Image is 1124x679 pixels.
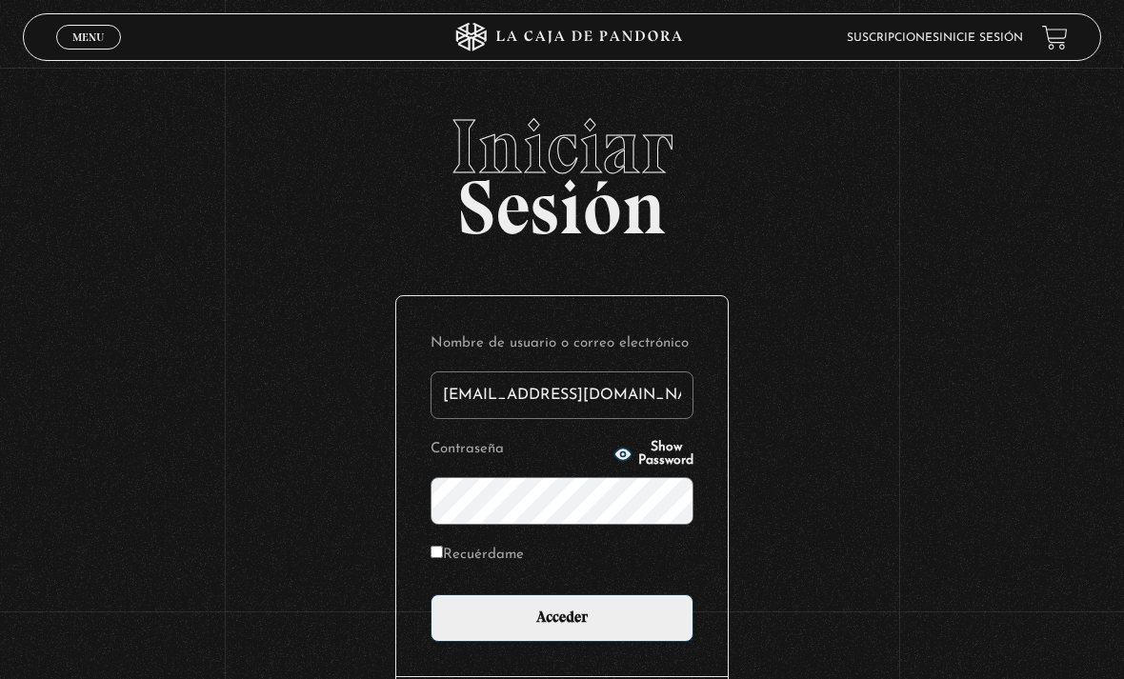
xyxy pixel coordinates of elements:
input: Recuérdame [431,546,443,558]
a: Inicie sesión [939,32,1023,44]
span: Menu [72,31,104,43]
span: Cerrar [67,48,111,61]
a: View your shopping cart [1042,25,1068,50]
a: Suscripciones [847,32,939,44]
label: Nombre de usuario o correo electrónico [431,330,693,356]
label: Recuérdame [431,542,524,568]
label: Contraseña [431,436,608,462]
h2: Sesión [23,109,1102,230]
button: Show Password [613,441,693,468]
span: Show Password [638,441,693,468]
input: Acceder [431,594,693,642]
span: Iniciar [23,109,1102,185]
